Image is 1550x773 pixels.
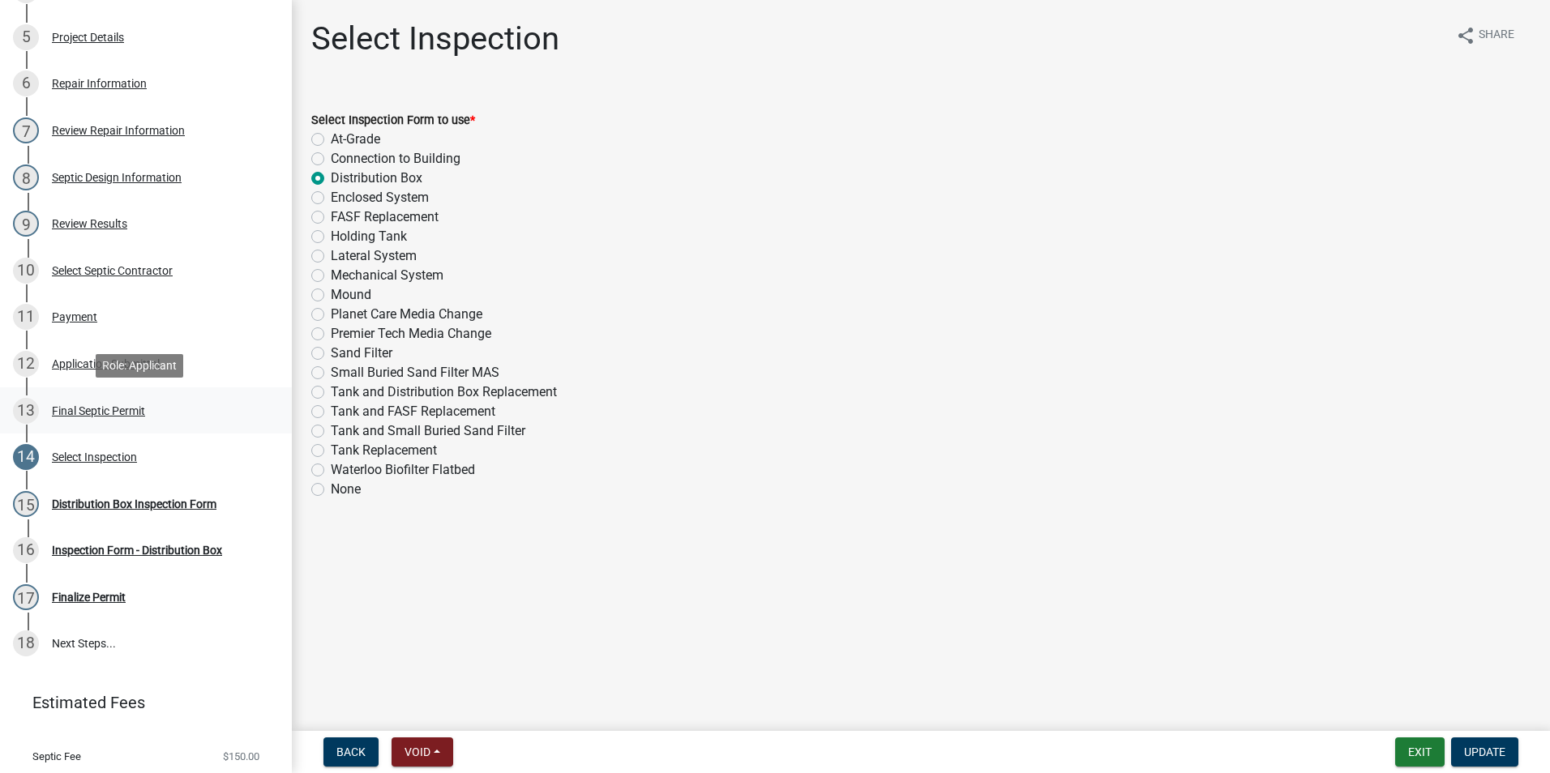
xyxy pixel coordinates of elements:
[13,117,39,143] div: 7
[52,32,124,43] div: Project Details
[331,149,460,169] label: Connection to Building
[331,305,482,324] label: Planet Care Media Change
[331,421,525,441] label: Tank and Small Buried Sand Filter
[1395,737,1445,767] button: Exit
[52,498,216,510] div: Distribution Box Inspection Form
[13,630,39,656] div: 18
[331,460,475,480] label: Waterloo Biofilter Flatbed
[52,172,182,183] div: Septic Design Information
[52,125,185,136] div: Review Repair Information
[52,358,160,369] div: Application Submittal
[13,444,39,470] div: 14
[331,363,499,382] label: Small Buried Sand Filter MAS
[13,584,39,610] div: 17
[13,686,266,719] a: Estimated Fees
[331,266,443,285] label: Mechanical System
[52,405,145,416] div: Final Septic Permit
[331,169,422,188] label: Distribution Box
[331,324,491,344] label: Premier Tech Media Change
[13,70,39,96] div: 6
[52,451,137,463] div: Select Inspection
[13,351,39,377] div: 12
[331,227,407,246] label: Holding Tank
[13,164,39,190] div: 8
[13,491,39,517] div: 15
[13,211,39,237] div: 9
[311,19,559,58] h1: Select Inspection
[331,382,557,402] label: Tank and Distribution Box Replacement
[331,344,392,363] label: Sand Filter
[96,354,183,378] div: Role: Applicant
[1451,737,1518,767] button: Update
[223,751,259,762] span: $150.00
[392,737,453,767] button: Void
[336,745,366,758] span: Back
[331,246,417,266] label: Lateral System
[1456,26,1475,45] i: share
[13,258,39,284] div: 10
[331,285,371,305] label: Mound
[13,537,39,563] div: 16
[331,441,437,460] label: Tank Replacement
[13,398,39,424] div: 13
[1464,745,1505,758] span: Update
[331,207,439,227] label: FASF Replacement
[1443,19,1527,51] button: shareShare
[1479,26,1514,45] span: Share
[311,115,475,126] label: Select Inspection Form to use
[13,24,39,50] div: 5
[32,751,81,762] span: Septic Fee
[323,737,379,767] button: Back
[405,745,430,758] span: Void
[13,304,39,330] div: 11
[52,265,173,276] div: Select Septic Contractor
[331,402,495,421] label: Tank and FASF Replacement
[331,130,380,149] label: At-Grade
[52,78,147,89] div: Repair Information
[331,188,429,207] label: Enclosed System
[52,218,127,229] div: Review Results
[52,311,97,322] div: Payment
[52,591,126,603] div: Finalize Permit
[52,545,222,556] div: Inspection Form - Distribution Box
[331,480,361,499] label: None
